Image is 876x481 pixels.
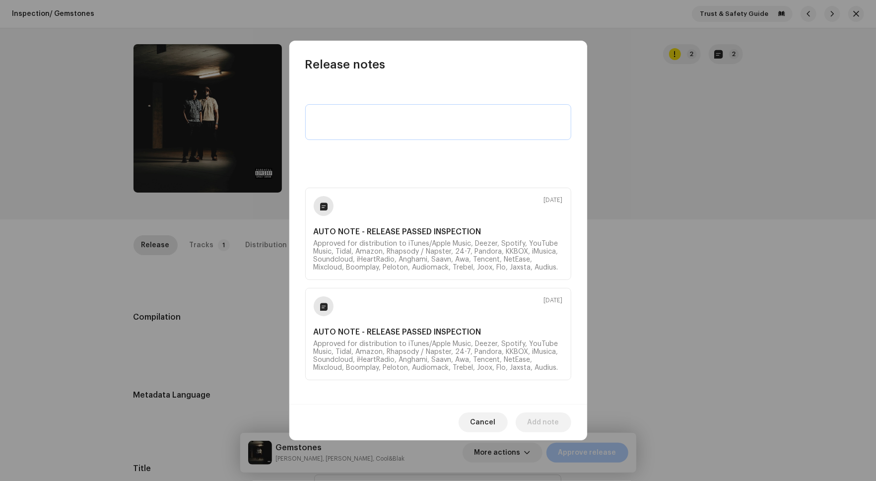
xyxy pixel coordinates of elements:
b: AUTO NOTE - RELEASE PASSED INSPECTION [314,328,563,336]
button: Cancel [459,412,508,432]
div: [DATE] [544,196,563,204]
b: AUTO NOTE - RELEASE PASSED INSPECTION [314,228,563,236]
span: Add note [528,412,559,432]
span: Release notes [305,57,386,72]
button: Add note [516,412,571,432]
div: [DATE] [544,296,563,304]
span: Cancel [471,412,496,432]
